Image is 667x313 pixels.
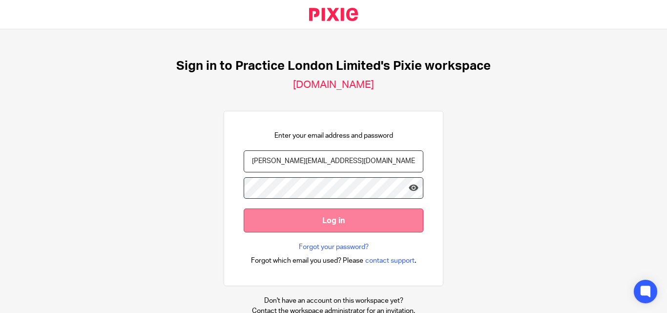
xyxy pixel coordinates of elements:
input: name@example.com [244,150,423,172]
h2: [DOMAIN_NAME] [293,79,374,91]
div: . [251,255,417,266]
span: contact support [365,256,415,266]
input: Log in [244,209,423,232]
p: Don't have an account on this workspace yet? [252,296,415,306]
a: Forgot your password? [299,242,369,252]
h1: Sign in to Practice London Limited's Pixie workspace [176,59,491,74]
span: Forgot which email you used? Please [251,256,363,266]
p: Enter your email address and password [274,131,393,141]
